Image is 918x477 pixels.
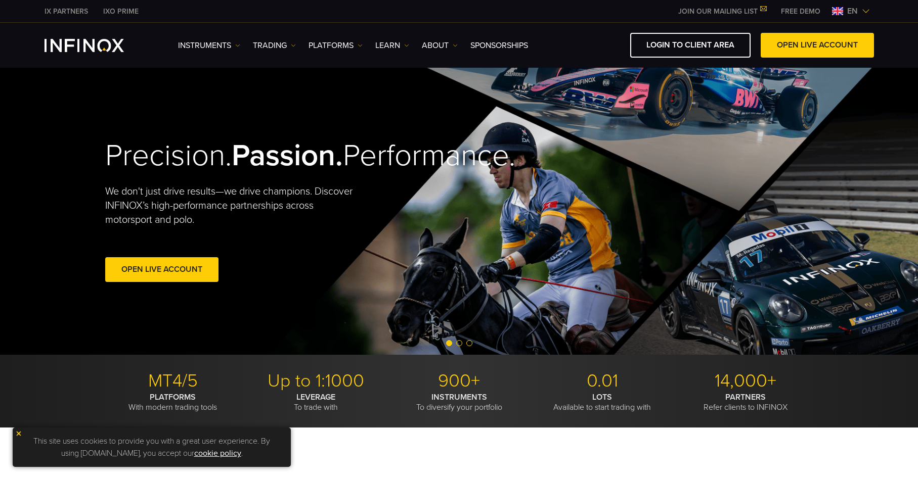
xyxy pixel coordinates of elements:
p: Up to 1:1000 [248,370,384,392]
a: INFINOX [37,6,96,17]
p: 900+ [391,370,527,392]
a: LOGIN TO CLIENT AREA [630,33,751,58]
p: MT4/5 [105,370,241,392]
strong: PLATFORMS [150,392,196,402]
a: Open Live Account [105,257,218,282]
a: ABOUT [422,39,458,52]
a: cookie policy [194,448,241,458]
a: TRADING [253,39,296,52]
strong: LEVERAGE [296,392,335,402]
a: SPONSORSHIPS [470,39,528,52]
a: Learn [375,39,409,52]
strong: Passion. [232,137,343,174]
a: PLATFORMS [309,39,363,52]
p: Available to start trading with [535,392,670,412]
a: OPEN LIVE ACCOUNT [761,33,874,58]
span: Go to slide 2 [456,340,462,346]
span: en [843,5,862,17]
span: Go to slide 3 [466,340,472,346]
p: To trade with [248,392,384,412]
a: INFINOX MENU [773,6,828,17]
img: yellow close icon [15,430,22,437]
h2: Precision. Performance. [105,137,424,174]
strong: LOTS [592,392,612,402]
a: INFINOX [96,6,146,17]
p: 0.01 [535,370,670,392]
p: With modern trading tools [105,392,241,412]
p: 14,000+ [678,370,813,392]
p: We don't just drive results—we drive champions. Discover INFINOX’s high-performance partnerships ... [105,184,360,227]
p: To diversify your portfolio [391,392,527,412]
a: Instruments [178,39,240,52]
p: This site uses cookies to provide you with a great user experience. By using [DOMAIN_NAME], you a... [18,433,286,462]
p: Refer clients to INFINOX [678,392,813,412]
strong: PARTNERS [725,392,766,402]
a: INFINOX Logo [45,39,148,52]
span: Go to slide 1 [446,340,452,346]
strong: INSTRUMENTS [431,392,487,402]
a: JOIN OUR MAILING LIST [671,7,773,16]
